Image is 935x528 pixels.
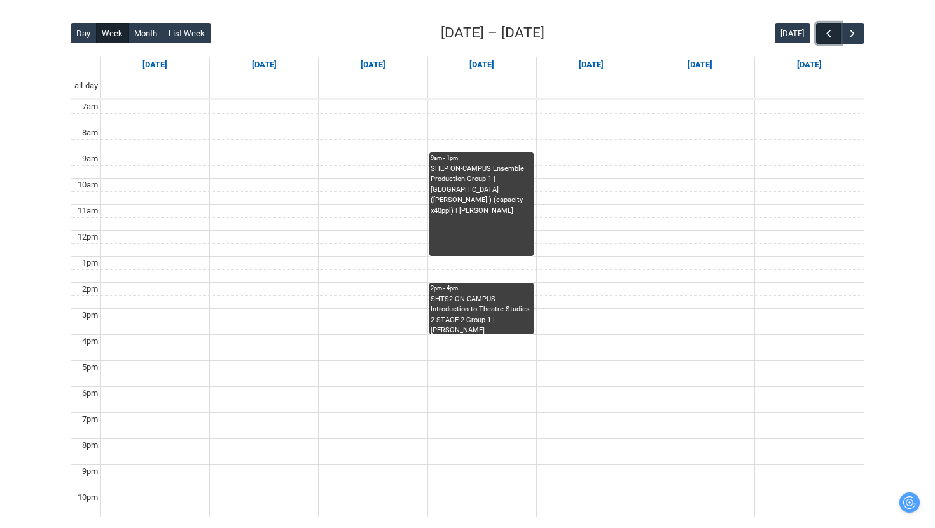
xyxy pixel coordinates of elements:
[685,57,715,72] a: Go to September 26, 2025
[75,491,100,504] div: 10pm
[80,361,100,374] div: 5pm
[80,465,100,478] div: 9pm
[128,23,163,43] button: Month
[140,57,170,72] a: Go to September 21, 2025
[80,283,100,295] div: 2pm
[96,23,129,43] button: Week
[80,413,100,426] div: 7pm
[80,439,100,452] div: 8pm
[80,100,100,113] div: 7am
[794,57,824,72] a: Go to September 27, 2025
[431,284,532,293] div: 2pm - 4pm
[71,23,97,43] button: Day
[80,152,100,165] div: 9am
[80,309,100,322] div: 3pm
[840,23,864,44] button: Next Week
[467,57,497,72] a: Go to September 24, 2025
[775,23,810,43] button: [DATE]
[75,179,100,191] div: 10am
[80,335,100,348] div: 4pm
[441,22,544,44] h2: [DATE] – [DATE]
[80,387,100,400] div: 6pm
[75,205,100,217] div: 11am
[75,231,100,243] div: 12pm
[576,57,606,72] a: Go to September 25, 2025
[431,154,532,163] div: 9am - 1pm
[358,57,388,72] a: Go to September 23, 2025
[80,126,100,139] div: 8am
[72,79,100,92] span: all-day
[249,57,279,72] a: Go to September 22, 2025
[816,23,840,44] button: Previous Week
[431,164,532,217] div: SHEP ON-CAMPUS Ensemble Production Group 1 | [GEOGRAPHIC_DATA] ([PERSON_NAME].) (capacity x40ppl)...
[163,23,211,43] button: List Week
[80,257,100,269] div: 1pm
[431,294,532,334] div: SHTS2 ON-CAMPUS Introduction to Theatre Studies 2 STAGE 2 Group 1 | [PERSON_NAME] ([PERSON_NAME][...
